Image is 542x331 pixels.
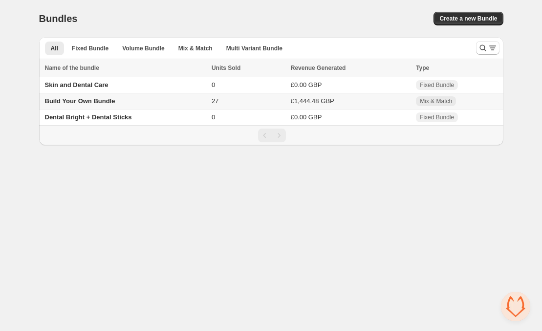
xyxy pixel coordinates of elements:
span: Fixed Bundle [72,44,108,52]
nav: Pagination [39,125,503,145]
span: Mix & Match [178,44,213,52]
span: Create a new Bundle [439,15,497,22]
span: 0 [212,113,215,121]
div: Name of the bundle [45,63,206,73]
button: Units Sold [212,63,250,73]
h1: Bundles [39,13,78,24]
span: All [51,44,58,52]
span: Revenue Generated [291,63,346,73]
span: Mix & Match [420,97,452,105]
span: Dental Bright + Dental Sticks [45,113,132,121]
span: Volume Bundle [122,44,164,52]
span: Units Sold [212,63,240,73]
span: Fixed Bundle [420,81,454,89]
button: Create a new Bundle [434,12,503,25]
div: Type [416,63,497,73]
span: £0.00 GBP [291,81,322,88]
span: Multi Variant Bundle [226,44,282,52]
span: 27 [212,97,218,105]
button: Revenue Generated [291,63,356,73]
span: 0 [212,81,215,88]
span: £1,444.48 GBP [291,97,334,105]
span: Build Your Own Bundle [45,97,115,105]
span: £0.00 GBP [291,113,322,121]
div: Open chat [501,292,530,321]
span: Fixed Bundle [420,113,454,121]
button: Search and filter results [476,41,499,55]
span: Skin and Dental Care [45,81,108,88]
